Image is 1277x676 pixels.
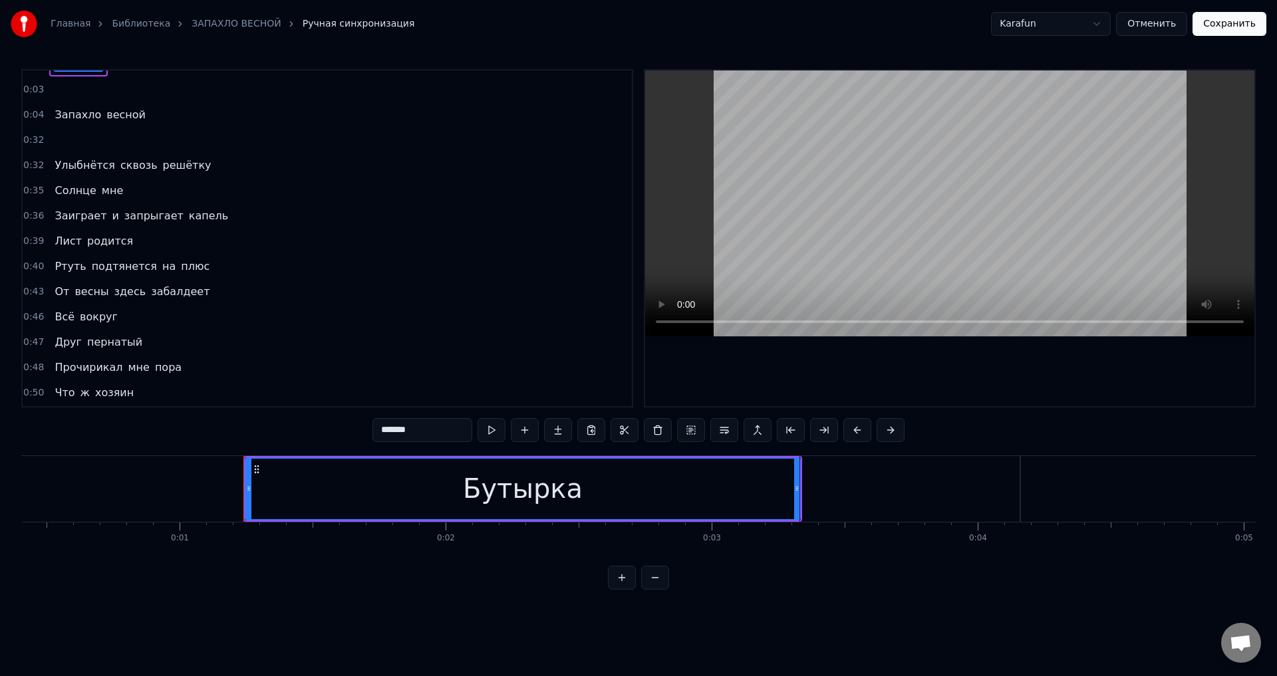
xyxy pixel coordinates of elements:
div: 0:02 [437,533,455,544]
span: мне [100,183,124,198]
span: сквозь [119,158,159,173]
button: Отменить [1116,12,1187,36]
span: пернатый [86,334,144,350]
a: Главная [51,17,90,31]
span: решётку [162,158,213,173]
span: плюс [180,259,211,274]
span: 0:48 [23,361,44,374]
div: 0:05 [1235,533,1253,544]
a: Открытый чат [1221,623,1261,663]
span: 0:04 [23,108,44,122]
span: 0:32 [23,159,44,172]
span: весны [73,284,110,299]
span: 0:39 [23,235,44,248]
span: пора [154,360,183,375]
a: Библиотека [112,17,170,31]
a: ЗАПАХЛО ВЕСНОЙ [192,17,281,31]
span: капель [188,208,229,223]
span: ж [79,385,91,400]
span: запрыгает [123,208,185,223]
span: Прочирикал [53,360,124,375]
div: 0:04 [969,533,987,544]
span: мне [127,360,151,375]
div: Бутырка [463,469,583,508]
span: Ручная синхронизация [303,17,415,31]
span: 0:40 [23,260,44,273]
span: вокруг [78,309,119,324]
span: Что [53,385,76,400]
span: забалдеет [150,284,211,299]
span: 0:46 [23,310,44,324]
span: Солнце [53,183,97,198]
span: 0:35 [23,184,44,197]
span: Запахло [53,107,102,122]
span: Всё [53,309,76,324]
span: 0:47 [23,336,44,349]
span: Улыбнётся [53,158,116,173]
span: на [161,259,177,274]
span: 0:32 [23,134,44,147]
span: весной [105,107,147,122]
span: и [110,208,120,223]
span: Ртуть [53,259,87,274]
span: 0:43 [23,285,44,298]
span: Заиграет [53,208,108,223]
span: От [53,284,71,299]
span: родится [86,233,134,249]
span: Друг [53,334,83,350]
span: 0:36 [23,209,44,223]
div: 0:01 [171,533,189,544]
span: здесь [113,284,148,299]
nav: breadcrumb [51,17,414,31]
span: 0:03 [23,83,44,96]
img: youka [11,11,37,37]
span: Лист [53,233,83,249]
div: 0:03 [703,533,721,544]
button: Сохранить [1193,12,1266,36]
span: подтянется [90,259,158,274]
span: 0:50 [23,386,44,399]
span: хозяин [94,385,135,400]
